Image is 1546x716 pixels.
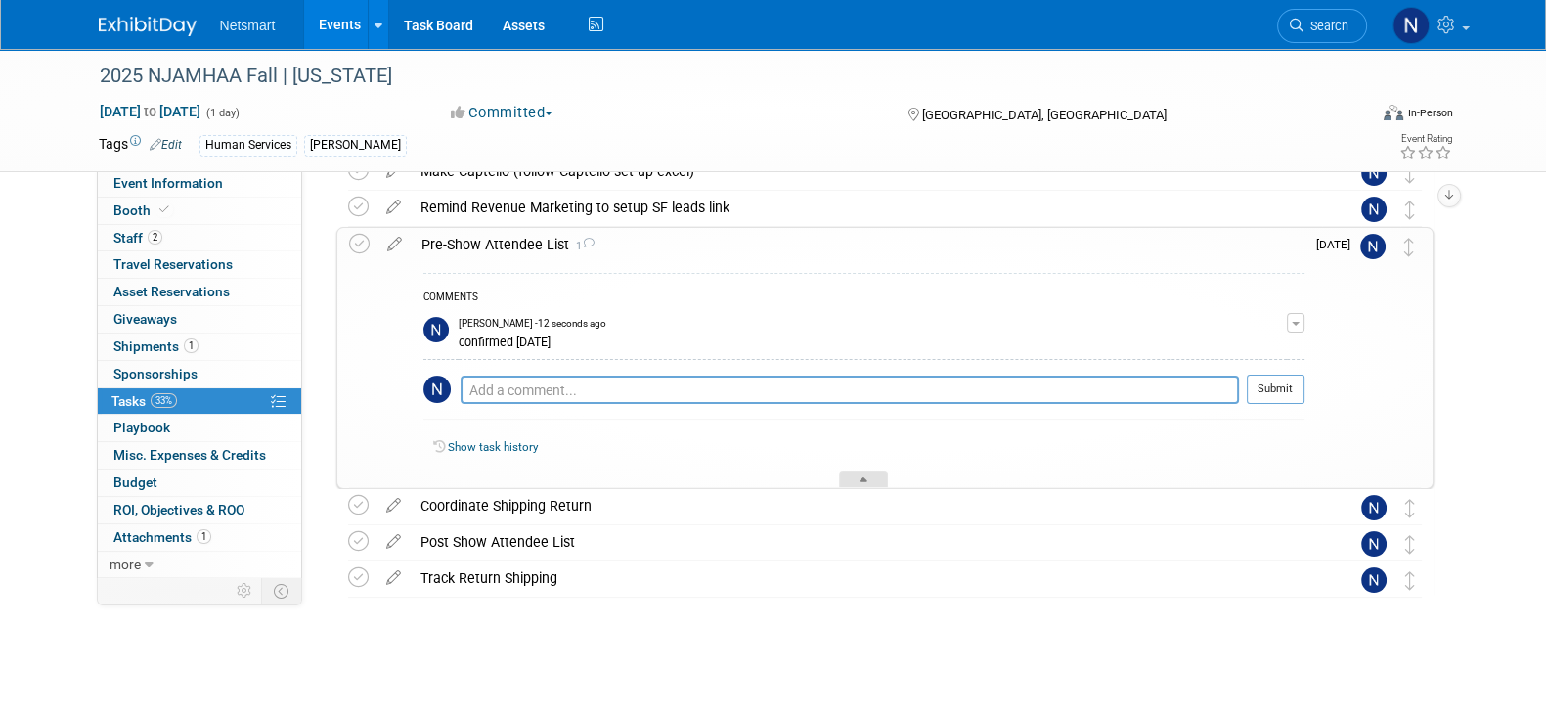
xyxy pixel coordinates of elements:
i: Move task [1405,499,1415,517]
a: edit [376,497,411,515]
div: confirmed [DATE] [459,332,1287,350]
a: Travel Reservations [98,251,301,278]
span: Budget [113,474,157,490]
span: Staff [113,230,162,246]
img: Nina Finn [423,317,449,342]
img: Nina Finn [1361,567,1387,593]
div: Track Return Shipping [411,561,1322,595]
span: Attachments [113,529,211,545]
span: Search [1303,19,1348,33]
button: Submit [1247,375,1304,404]
img: Nina Finn [1392,7,1430,44]
i: Booth reservation complete [159,204,169,215]
a: edit [376,569,411,587]
span: Booth [113,202,173,218]
span: 2 [148,230,162,245]
img: ExhibitDay [99,17,197,36]
a: Show task history [448,440,538,454]
a: Search [1277,9,1367,43]
a: ROI, Objectives & ROO [98,497,301,523]
div: Pre-Show Attendee List [412,228,1304,261]
div: Post Show Attendee List [411,525,1322,559]
div: 2025 NJAMHAA Fall | [US_STATE] [93,59,1338,94]
span: Asset Reservations [113,284,230,299]
a: Playbook [98,415,301,441]
span: to [141,104,159,119]
span: [DATE] [1316,238,1360,251]
i: Move task [1405,164,1415,183]
a: edit [376,533,411,551]
a: edit [377,236,412,253]
span: Playbook [113,420,170,435]
a: Giveaways [98,306,301,333]
a: Tasks33% [98,388,301,415]
button: Committed [444,103,560,123]
div: Event Rating [1398,134,1451,144]
span: Travel Reservations [113,256,233,272]
i: Move task [1405,535,1415,554]
div: Human Services [199,135,297,156]
td: Personalize Event Tab Strip [228,578,262,604]
img: Nina Finn [1361,197,1387,222]
a: more [98,552,301,578]
a: Attachments1 [98,524,301,551]
img: Format-Inperson.png [1384,105,1403,120]
i: Move task [1405,201,1415,219]
a: Staff2 [98,225,301,251]
div: [PERSON_NAME] [304,135,407,156]
div: In-Person [1406,106,1452,120]
span: (1 day) [204,107,240,119]
span: Tasks [111,393,177,409]
span: [PERSON_NAME] - 12 seconds ago [459,317,606,331]
img: Nina Finn [1361,160,1387,186]
span: Shipments [113,338,199,354]
span: [DATE] [DATE] [99,103,201,120]
a: edit [376,199,411,216]
div: COMMENTS [423,289,1304,309]
a: Sponsorships [98,361,301,387]
i: Move task [1404,238,1414,256]
span: Netsmart [220,18,276,33]
span: ROI, Objectives & ROO [113,502,244,517]
span: Misc. Expenses & Credits [113,447,266,463]
span: more [110,557,141,572]
img: Nina Finn [423,376,451,403]
span: 1 [197,529,211,544]
div: Coordinate Shipping Return [411,489,1322,522]
a: Asset Reservations [98,279,301,305]
span: 33% [151,393,177,408]
td: Tags [99,134,182,157]
a: Edit [150,138,182,152]
img: Nina Finn [1361,531,1387,557]
img: Nina Finn [1361,495,1387,520]
div: Event Format [1252,102,1453,131]
span: Sponsorships [113,366,198,381]
a: Event Information [98,170,301,197]
td: Toggle Event Tabs [261,578,301,604]
a: Misc. Expenses & Credits [98,442,301,469]
span: 1 [184,338,199,353]
span: [GEOGRAPHIC_DATA], [GEOGRAPHIC_DATA] [922,108,1167,122]
span: 1 [569,240,595,252]
a: Shipments1 [98,334,301,360]
img: Nina Finn [1360,234,1386,259]
a: Booth [98,198,301,224]
a: Budget [98,470,301,496]
span: Event Information [113,175,223,191]
span: Giveaways [113,311,177,327]
div: Remind Revenue Marketing to setup SF leads link [411,191,1322,224]
i: Move task [1405,571,1415,590]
